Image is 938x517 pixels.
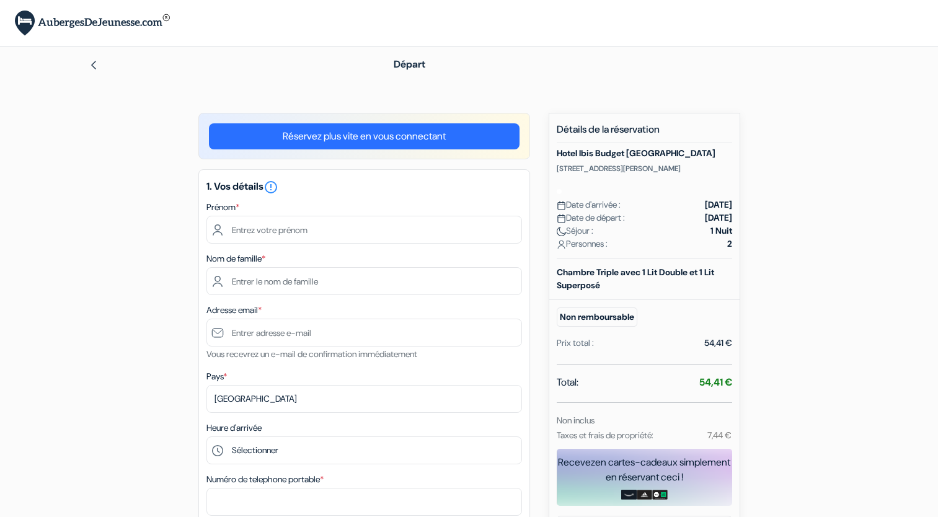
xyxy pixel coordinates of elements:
span: Séjour : [557,224,593,237]
img: moon.svg [557,227,566,236]
small: Vous recevrez un e-mail de confirmation immédiatement [206,348,417,360]
strong: 54,41 € [699,376,732,389]
input: Entrez votre prénom [206,216,522,244]
strong: 1 Nuit [710,224,732,237]
div: Prix total : [557,337,594,350]
img: AubergesDeJeunesse.com [15,11,170,36]
small: Non remboursable [557,307,637,327]
h5: Détails de la réservation [557,123,732,143]
img: adidas-card.png [637,490,652,500]
span: Départ [394,58,425,71]
span: Total: [557,375,578,390]
img: calendar.svg [557,201,566,210]
span: Date de départ : [557,211,625,224]
img: left_arrow.svg [89,60,99,70]
b: Chambre Triple avec 1 Lit Double et 1 Lit Superposé [557,267,714,291]
small: Non inclus [557,415,595,426]
img: user_icon.svg [557,240,566,249]
input: Entrer adresse e-mail [206,319,522,347]
a: Réservez plus vite en vous connectant [209,123,520,149]
span: Date d'arrivée : [557,198,621,211]
strong: [DATE] [705,198,732,211]
img: amazon-card-no-text.png [621,490,637,500]
label: Numéro de telephone portable [206,473,324,486]
label: Nom de famille [206,252,265,265]
h5: 1. Vos détails [206,180,522,195]
small: 7,44 € [707,430,732,441]
strong: [DATE] [705,211,732,224]
img: uber-uber-eats-card.png [652,490,668,500]
input: Entrer le nom de famille [206,267,522,295]
span: Personnes : [557,237,608,250]
div: 54,41 € [704,337,732,350]
label: Prénom [206,201,239,214]
label: Heure d'arrivée [206,422,262,435]
p: [STREET_ADDRESS][PERSON_NAME] [557,164,732,174]
label: Pays [206,370,227,383]
label: Adresse email [206,304,262,317]
strong: 2 [727,237,732,250]
a: error_outline [263,180,278,193]
small: Taxes et frais de propriété: [557,430,653,441]
img: calendar.svg [557,214,566,223]
div: Recevez en cartes-cadeaux simplement en réservant ceci ! [557,455,732,485]
i: error_outline [263,180,278,195]
h5: Hotel Ibis Budget [GEOGRAPHIC_DATA] [557,148,732,159]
